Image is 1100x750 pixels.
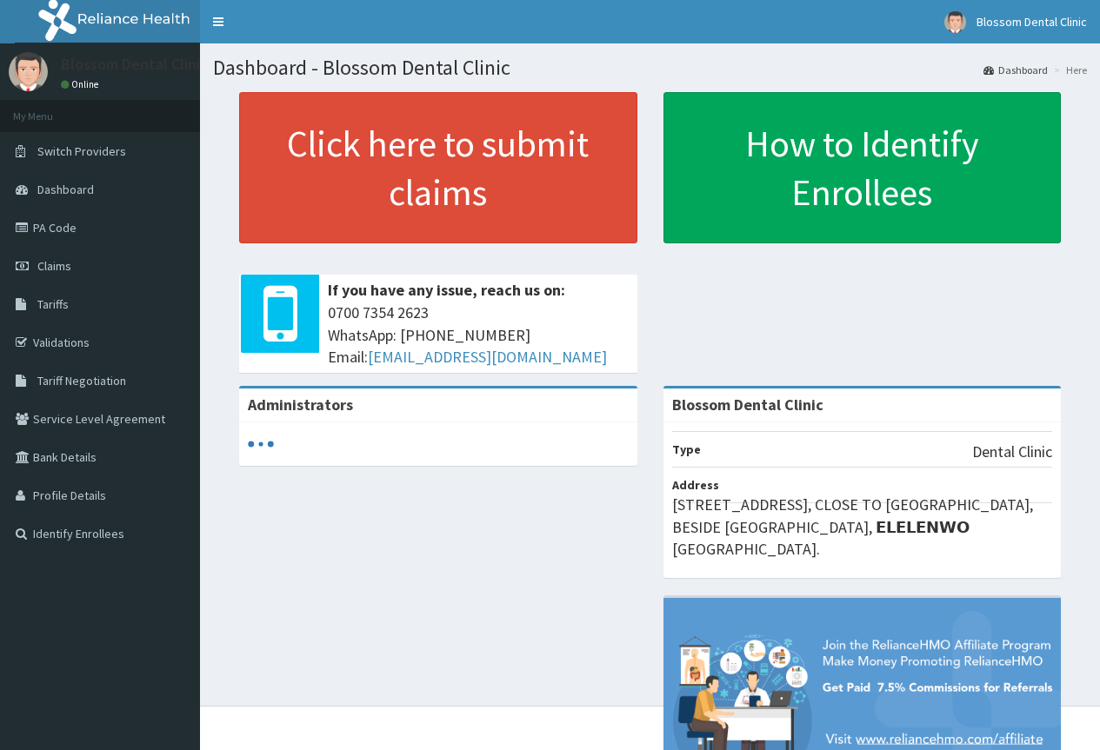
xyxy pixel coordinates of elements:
[213,56,1087,79] h1: Dashboard - Blossom Dental Clinic
[672,494,1053,561] p: [STREET_ADDRESS], CLOSE TO [GEOGRAPHIC_DATA], BESIDE [GEOGRAPHIC_DATA], 𝗘𝗟𝗘𝗟𝗘𝗡𝗪𝗢 [GEOGRAPHIC_DATA].
[37,258,71,274] span: Claims
[672,395,823,415] strong: Blossom Dental Clinic
[61,56,208,72] p: Blossom Dental Clinic
[672,441,701,457] b: Type
[977,14,1087,30] span: Blossom Dental Clinic
[239,92,637,243] a: Click here to submit claims
[328,302,629,368] span: 0700 7354 2623 WhatsApp: [PHONE_NUMBER] Email:
[37,296,69,312] span: Tariffs
[663,92,1062,243] a: How to Identify Enrollees
[248,395,353,415] b: Administrators
[1050,63,1087,77] li: Here
[9,52,48,91] img: User Image
[37,182,94,197] span: Dashboard
[368,347,607,367] a: [EMAIL_ADDRESS][DOMAIN_NAME]
[37,373,126,388] span: Tariff Negotiation
[672,477,719,493] b: Address
[248,431,274,457] svg: audio-loading
[972,441,1052,463] p: Dental Clinic
[61,78,103,90] a: Online
[983,63,1048,77] a: Dashboard
[944,11,966,33] img: User Image
[37,143,126,159] span: Switch Providers
[328,280,565,300] b: If you have any issue, reach us on:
